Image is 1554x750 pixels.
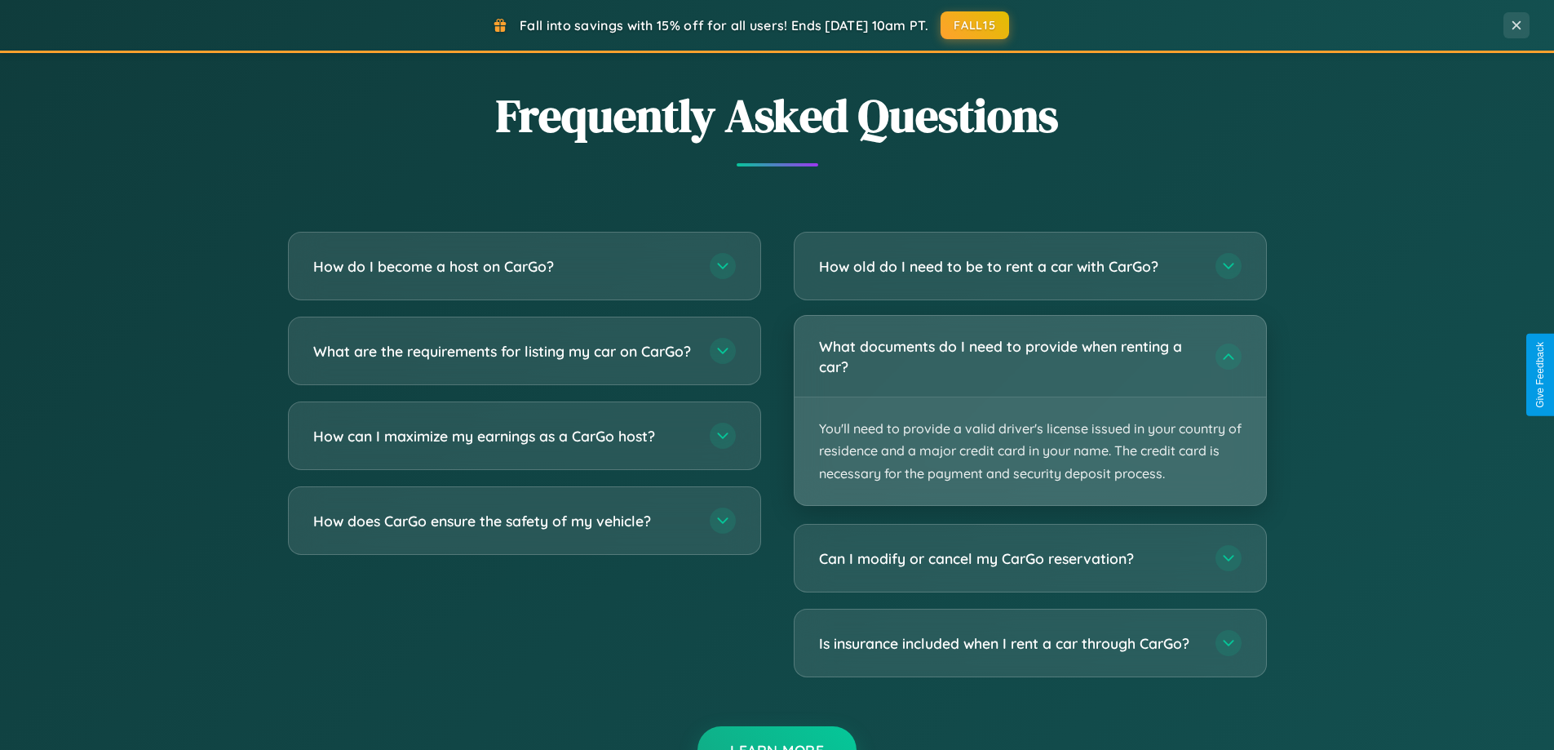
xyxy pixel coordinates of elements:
[313,341,693,362] h3: What are the requirements for listing my car on CarGo?
[941,11,1009,39] button: FALL15
[1534,342,1546,408] div: Give Feedback
[313,426,693,446] h3: How can I maximize my earnings as a CarGo host?
[795,397,1266,505] p: You'll need to provide a valid driver's license issued in your country of residence and a major c...
[313,256,693,277] h3: How do I become a host on CarGo?
[520,17,928,33] span: Fall into savings with 15% off for all users! Ends [DATE] 10am PT.
[819,256,1199,277] h3: How old do I need to be to rent a car with CarGo?
[313,511,693,531] h3: How does CarGo ensure the safety of my vehicle?
[819,548,1199,569] h3: Can I modify or cancel my CarGo reservation?
[288,84,1267,147] h2: Frequently Asked Questions
[819,633,1199,654] h3: Is insurance included when I rent a car through CarGo?
[819,336,1199,376] h3: What documents do I need to provide when renting a car?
